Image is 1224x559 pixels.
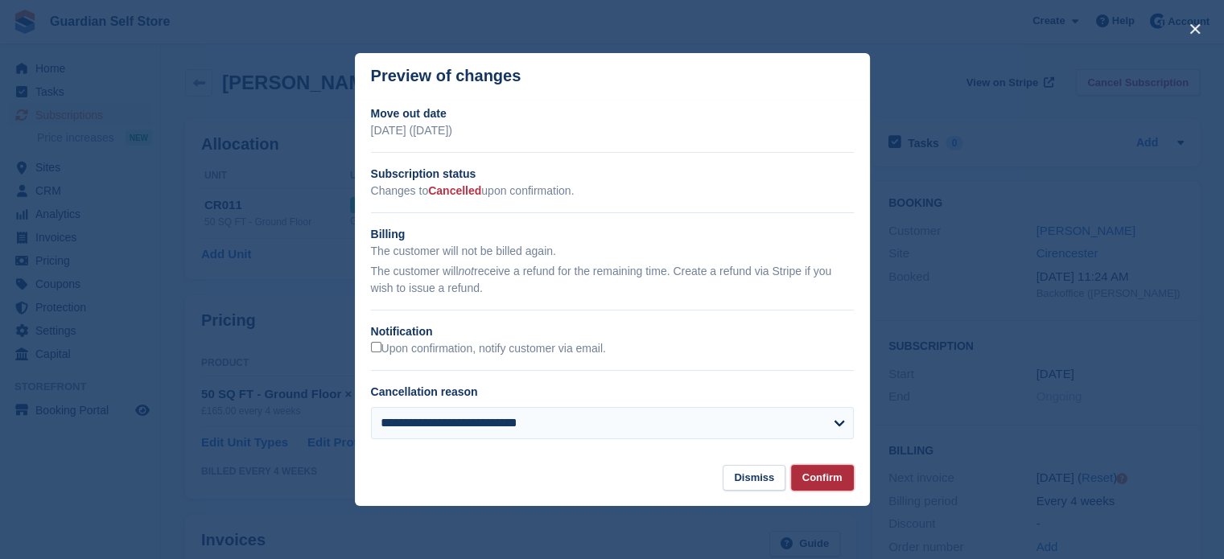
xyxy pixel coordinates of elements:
button: Confirm [791,465,854,491]
p: The customer will receive a refund for the remaining time. Create a refund via Stripe if you wish... [371,263,854,297]
h2: Move out date [371,105,854,122]
button: close [1182,16,1208,42]
p: Changes to upon confirmation. [371,183,854,199]
input: Upon confirmation, notify customer via email. [371,342,381,352]
label: Upon confirmation, notify customer via email. [371,342,606,356]
h2: Subscription status [371,166,854,183]
label: Cancellation reason [371,385,478,398]
h2: Notification [371,323,854,340]
em: not [458,265,473,277]
p: The customer will not be billed again. [371,243,854,260]
span: Cancelled [428,184,481,197]
button: Dismiss [723,465,785,491]
h2: Billing [371,226,854,243]
p: Preview of changes [371,67,521,85]
p: [DATE] ([DATE]) [371,122,854,139]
